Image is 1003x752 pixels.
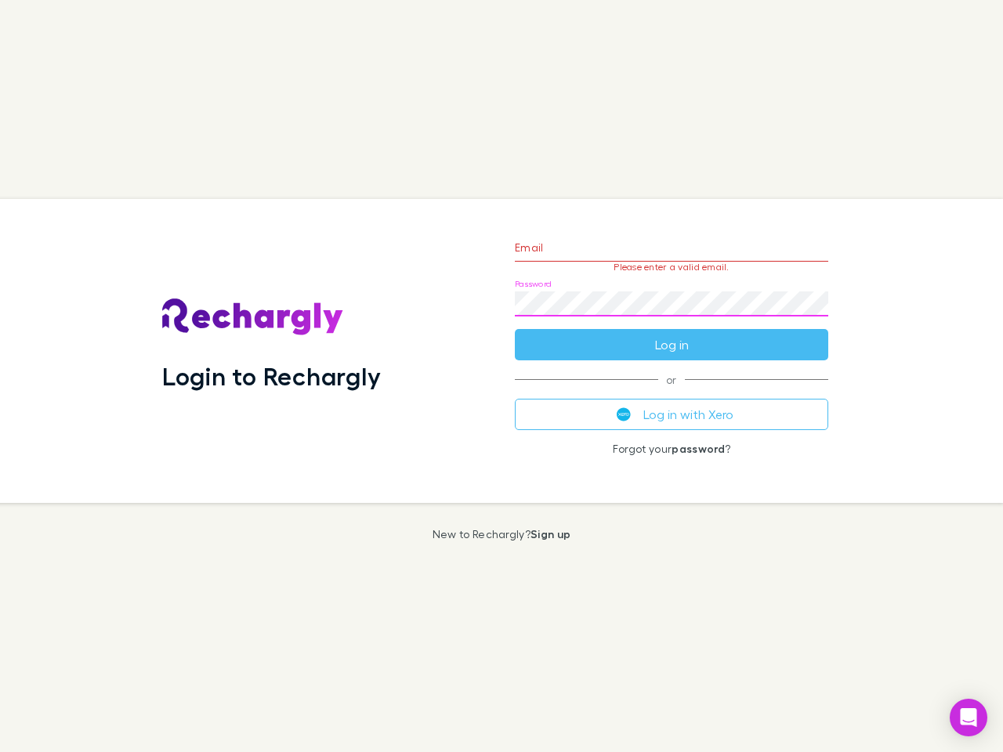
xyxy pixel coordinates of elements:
[515,443,828,455] p: Forgot your ?
[950,699,987,736] div: Open Intercom Messenger
[515,278,552,290] label: Password
[433,528,571,540] p: New to Rechargly?
[515,262,828,273] p: Please enter a valid email.
[162,361,381,391] h1: Login to Rechargly
[530,527,570,540] a: Sign up
[515,329,828,360] button: Log in
[515,399,828,430] button: Log in with Xero
[162,298,344,336] img: Rechargly's Logo
[672,442,725,455] a: password
[617,407,631,421] img: Xero's logo
[515,379,828,380] span: or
